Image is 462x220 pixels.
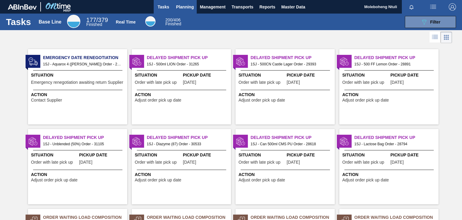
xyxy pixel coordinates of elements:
[239,98,285,102] span: Adjust order pick up date
[147,134,231,141] span: Delayed Shipment Pick Up
[232,3,253,11] span: Transports
[340,137,349,146] img: status
[31,178,78,182] span: Adjust order pick up date
[31,152,78,158] span: Situation
[354,55,439,61] span: Delayed Shipment Pick Up
[239,152,285,158] span: Situation
[31,92,126,98] span: Action
[239,72,285,78] span: Situation
[430,32,441,43] div: List Vision
[135,92,229,98] span: Action
[31,160,73,165] span: Order with late pick up
[29,137,38,146] img: status
[236,137,245,146] img: status
[340,57,349,66] img: status
[67,15,80,28] div: Base Line
[342,72,389,78] span: Situation
[165,21,181,26] span: Finished
[354,134,439,141] span: Delayed Shipment Pick Up
[147,55,231,61] span: Delayed Shipment Pick Up
[239,92,333,98] span: Action
[287,160,300,165] span: 05/23/2025
[342,171,437,178] span: Action
[354,61,434,68] span: 1SJ - 500 FF Lemon Order - 28891
[430,20,440,24] span: Filter
[79,152,126,158] span: Pickup Date
[251,61,330,68] span: 1SJ - 500CN Castle Lager Order - 29393
[43,61,122,68] span: 1SJ - Aquarox 4 (Rosemary) Order - 24128
[342,152,389,158] span: Situation
[86,17,96,23] span: 177
[183,72,229,78] span: Pickup Date
[342,80,384,85] span: Order with late pick up
[147,61,226,68] span: 1SJ - 500ml LION Order - 31265
[165,17,172,22] span: 200
[239,171,333,178] span: Action
[239,160,280,165] span: Order with late pick up
[342,178,389,182] span: Adjust order pick up date
[132,57,141,66] img: status
[342,92,437,98] span: Action
[135,98,181,102] span: Adjust order pick up date
[281,3,305,11] span: Master Data
[449,3,456,11] img: Logout
[86,17,108,23] span: / 379
[390,152,437,158] span: Pickup Date
[135,160,177,165] span: Order with late pick up
[183,160,196,165] span: 08/08/2025
[239,178,285,182] span: Adjust order pick up date
[86,17,108,27] div: Base Line
[390,72,437,78] span: Pickup Date
[165,17,181,22] span: / 406
[135,80,177,85] span: Order with late pick up
[165,18,181,26] div: Real Time
[251,141,330,147] span: 1SJ - Can 500ml CMS PU Order - 28618
[390,160,404,165] span: 06/03/2025
[183,152,229,158] span: Pickup Date
[157,3,170,11] span: Tasks
[116,20,136,24] div: Real Time
[251,134,335,141] span: Delayed Shipment Pick Up
[31,80,123,85] span: Emergency renegotiation awaiting return Supplier
[342,160,384,165] span: Order with late pick up
[354,141,434,147] span: 1SJ - Lactose Bag Order - 28794
[79,160,92,165] span: 08/28/2025
[31,171,126,178] span: Action
[236,57,245,66] img: status
[239,80,280,85] span: Order with late pick up
[287,152,333,158] span: Pickup Date
[43,134,127,141] span: Delayed Shipment Pick Up
[31,98,62,102] span: Contact Supplier
[405,16,456,28] button: Filter
[132,137,141,146] img: status
[430,3,437,11] img: userActions
[176,3,194,11] span: Planning
[183,80,196,85] span: 09/01/2025
[135,72,181,78] span: Situation
[402,3,421,11] button: Notifications
[135,152,181,158] span: Situation
[259,3,275,11] span: Reports
[390,80,404,85] span: 06/06/2025
[43,55,127,61] span: Emergency Date Renegotiation
[287,80,300,85] span: 06/27/2025
[135,178,181,182] span: Adjust order pick up date
[43,141,122,147] span: 1SJ - Unblended (50%) Order - 31105
[29,57,38,66] img: status
[200,3,226,11] span: Management
[251,55,335,61] span: Delayed Shipment Pick Up
[135,171,229,178] span: Action
[6,18,31,25] h1: Tasks
[287,72,333,78] span: Pickup Date
[86,22,102,27] span: Finished
[39,19,62,25] div: Base Line
[441,32,452,43] div: Card Vision
[342,98,389,102] span: Adjust order pick up date
[31,72,126,78] span: Situation
[145,16,156,27] div: Real Time
[8,4,37,10] img: TNhmsLtSVTkK8tSr43FrP2fwEKptu5GPRR3wAAAABJRU5ErkJggg==
[147,141,226,147] span: 1SJ - Diazyme (87) Order - 30533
